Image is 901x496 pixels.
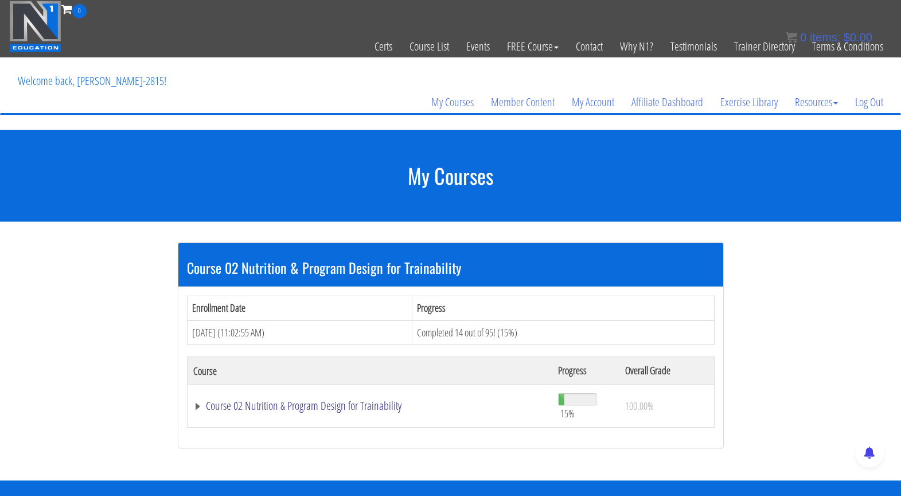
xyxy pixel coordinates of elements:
[619,385,714,428] td: 100.00%
[623,75,712,130] a: Affiliate Dashboard
[804,18,892,75] a: Terms & Conditions
[662,18,726,75] a: Testimonials
[9,58,175,104] p: Welcome back, [PERSON_NAME]-2815!
[844,31,850,44] span: $
[72,4,87,18] span: 0
[412,320,714,345] td: Completed 14 out of 95! (15%)
[786,31,872,44] a: 0 items: $0.00
[567,18,611,75] a: Contact
[187,260,715,275] h3: Course 02 Nutrition & Program Design for Trainability
[401,18,458,75] a: Course List
[800,31,806,44] span: 0
[458,18,498,75] a: Events
[786,75,847,130] a: Resources
[193,400,547,412] a: Course 02 Nutrition & Program Design for Trainability
[844,31,872,44] bdi: 0.00
[611,18,662,75] a: Why N1?
[366,18,401,75] a: Certs
[712,75,786,130] a: Exercise Library
[9,1,61,52] img: n1-education
[847,75,892,130] a: Log Out
[552,357,619,385] th: Progress
[498,18,567,75] a: FREE Course
[560,407,575,420] span: 15%
[423,75,482,130] a: My Courses
[187,296,412,320] th: Enrollment Date
[619,357,714,385] th: Overall Grade
[563,75,623,130] a: My Account
[187,320,412,345] td: [DATE] (11:02:55 AM)
[61,1,87,17] a: 0
[786,32,797,43] img: icon11.png
[412,296,714,320] th: Progress
[482,75,563,130] a: Member Content
[187,357,552,385] th: Course
[726,18,804,75] a: Trainer Directory
[810,31,840,44] span: items:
